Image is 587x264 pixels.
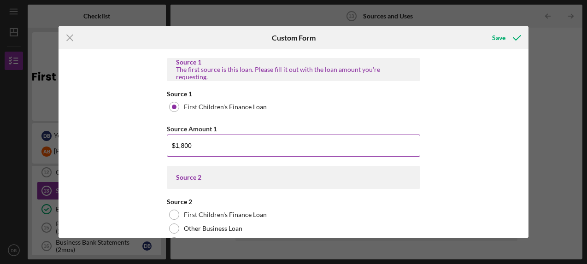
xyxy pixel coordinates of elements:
[483,29,528,47] button: Save
[167,198,420,205] div: Source 2
[184,225,242,232] label: Other Business Loan
[167,90,420,98] div: Source 1
[176,66,411,81] div: The first source is this loan. Please fill it out with the loan amount you're requesting.
[184,103,267,111] label: First Children's Finance Loan
[167,125,217,133] label: Source Amount 1
[184,211,267,218] label: First Children's Finance Loan
[176,59,411,66] div: Source 1
[272,34,316,42] h6: Custom Form
[492,29,505,47] div: Save
[176,174,411,181] div: Source 2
